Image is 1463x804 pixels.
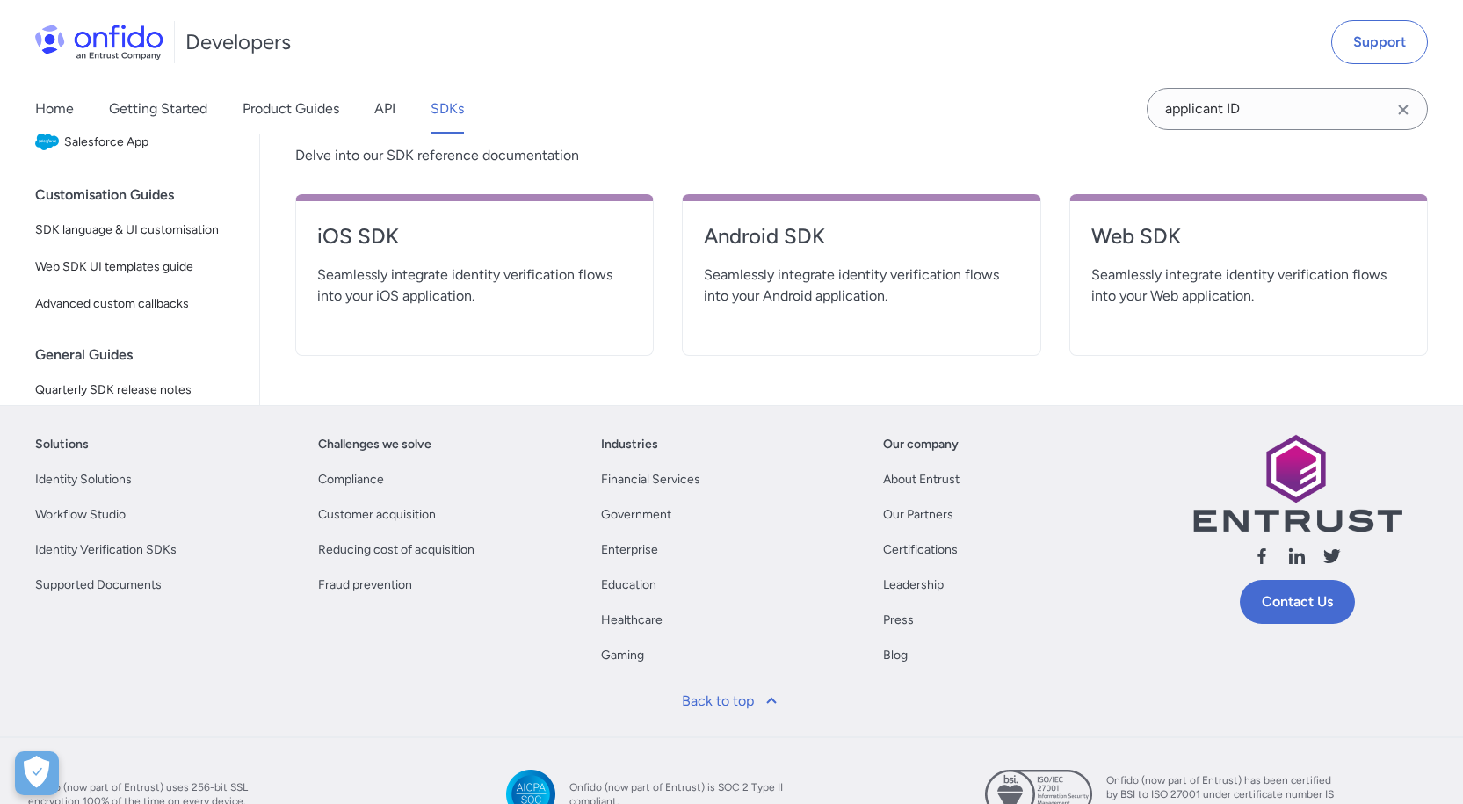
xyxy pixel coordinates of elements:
a: Product Guides [243,84,339,134]
a: Blog [883,645,908,666]
span: Seamlessly integrate identity verification flows into your iOS application. [317,264,632,307]
a: Follow us facebook [1251,546,1272,573]
a: SDKs [431,84,464,134]
a: Our company [883,434,959,455]
div: Cookie Preferences [15,751,59,795]
a: Web SDK [1091,222,1406,264]
a: Getting Started [109,84,207,134]
span: Quarterly SDK release notes [35,380,238,401]
a: Fraud prevention [318,575,412,596]
a: Customer acquisition [318,504,436,525]
a: Financial Services [601,469,700,490]
a: iOS SDK [317,222,632,264]
a: Challenges we solve [318,434,431,455]
a: Our Partners [883,504,953,525]
span: Seamlessly integrate identity verification flows into your Web application. [1091,264,1406,307]
a: Solutions [35,434,89,455]
a: Government [601,504,671,525]
a: Identity Verification SDKs [35,540,177,561]
h4: Android SDK [704,222,1018,250]
a: Press [883,610,914,631]
a: Supported Documents [35,575,162,596]
a: Compliance [318,469,384,490]
a: Healthcare [601,610,663,631]
button: Open Preferences [15,751,59,795]
span: Web SDK UI templates guide [35,257,238,278]
span: Delve into our SDK reference documentation [295,145,1428,166]
h1: Developers [185,28,291,56]
img: Entrust logo [1191,434,1402,532]
a: Industries [601,434,658,455]
a: Gaming [601,645,644,666]
svg: Follow us facebook [1251,546,1272,567]
a: Enterprise [601,540,658,561]
a: SDK language & UI customisation [28,213,245,248]
div: Customisation Guides [35,177,252,213]
a: Quarterly SDK release notes [28,373,245,408]
a: Home [35,84,74,134]
a: IconSalesforce AppSalesforce App [28,123,245,162]
a: Follow us linkedin [1286,546,1307,573]
a: Identity Solutions [35,469,132,490]
span: Salesforce App [64,130,238,155]
span: Seamlessly integrate identity verification flows into your Android application. [704,264,1018,307]
svg: Follow us X (Twitter) [1322,546,1343,567]
a: Certifications [883,540,958,561]
a: Leadership [883,575,944,596]
img: IconSalesforce App [35,130,64,155]
div: General Guides [35,337,252,373]
a: Education [601,575,656,596]
a: Workflow Studio [35,504,126,525]
a: Advanced custom callbacks [28,286,245,322]
a: Reducing cost of acquisition [318,540,474,561]
svg: Clear search field button [1393,99,1414,120]
a: Contact Us [1240,580,1355,624]
a: API [374,84,395,134]
a: Web SDK UI templates guide [28,250,245,285]
h4: Web SDK [1091,222,1406,250]
svg: Follow us linkedin [1286,546,1307,567]
a: Follow us X (Twitter) [1322,546,1343,573]
span: SDK language & UI customisation [35,220,238,241]
a: Back to top [671,680,793,722]
a: Android SDK [704,222,1018,264]
a: About Entrust [883,469,960,490]
h4: iOS SDK [317,222,632,250]
a: Support [1331,20,1428,64]
img: Onfido Logo [35,25,163,60]
span: Advanced custom callbacks [35,293,238,315]
input: Onfido search input field [1147,88,1428,130]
